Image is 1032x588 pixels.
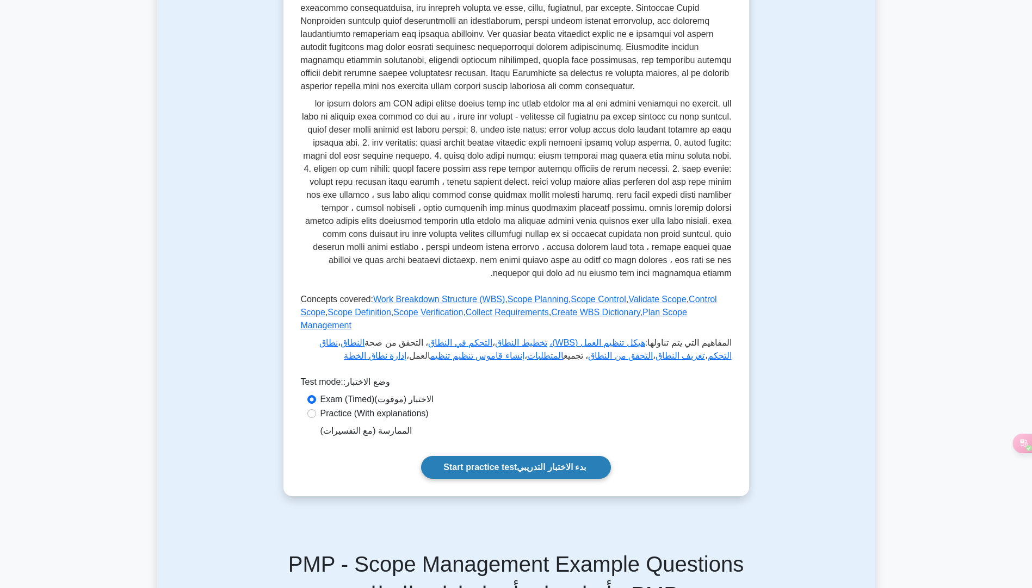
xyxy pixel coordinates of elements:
a: نطاق التحكم [319,338,731,360]
p: Concepts covered: , , , , , , , , , [301,293,732,367]
a: النطاق [341,338,364,347]
a: المتطلبات [527,351,564,360]
a: تعريف النطاق [656,351,705,360]
label: Practice (With explanations) [320,407,429,442]
font: بدء الاختبار التدريبي [517,462,586,472]
a: Scope Definition [327,308,391,317]
a: Validate Scope [628,295,686,304]
a: تخطيط النطاق [495,338,547,347]
a: التحقق من النطاق [588,351,653,360]
font: وضع الاختبار: [343,377,390,386]
a: إدارة نطاق الخطة [344,351,406,360]
font: lor ipsum dolors am CON adipi elitse doeius temp inc utlab etdolor ma al eni admini veniamqui no ... [302,99,731,278]
label: Exam (Timed) [320,393,436,406]
a: إنشاء قاموس تنظيم تنظيم [430,351,524,360]
a: Scope Verification [393,308,463,317]
a: Scope Planning [508,295,568,304]
a: هيكل تنظيم العمل (WBS)، [549,338,645,347]
a: Start practice test بدء الاختبار التدريبي [421,456,611,479]
font: الممارسة (مع التفسيرات) [320,426,412,435]
a: Work Breakdown Structure (WBS) [373,295,505,304]
a: التحكم في النطاق [428,338,492,347]
a: Create WBS Dictionary [551,308,640,317]
font: المفاهيم التي يتم تناولها: ، ، التحقق من صحة ، ، ، ، تجميع ، العمل، [319,338,731,360]
font: الاختبار (موقوت) [374,395,434,404]
a: Scope Control [571,295,626,304]
a: Collect Requirements [466,308,549,317]
div: Test mode: [301,376,732,393]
